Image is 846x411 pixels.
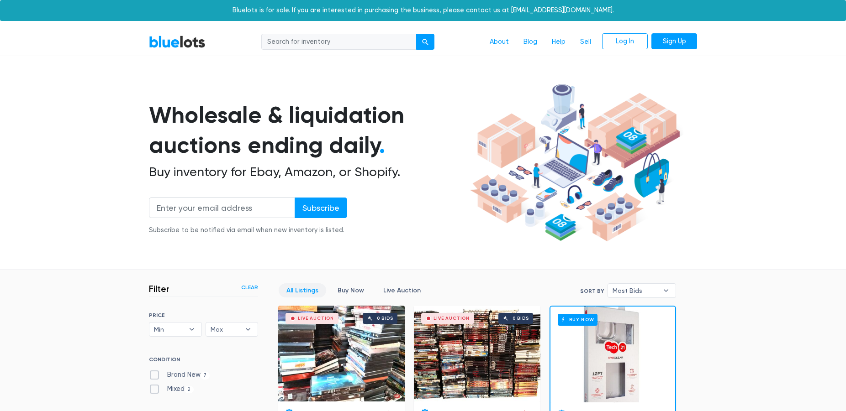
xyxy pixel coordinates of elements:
a: Log In [602,33,648,50]
h1: Wholesale & liquidation auctions ending daily [149,100,467,161]
span: 2 [185,386,194,393]
a: Sell [573,33,598,51]
span: . [379,131,385,159]
a: Buy Now [550,307,675,402]
a: Clear [241,283,258,291]
h6: Buy Now [558,314,597,325]
a: Live Auction 0 bids [414,306,540,401]
a: Blog [516,33,545,51]
span: Max [211,323,241,336]
span: 7 [201,372,210,379]
div: 0 bids [513,316,529,321]
input: Enter your email address [149,198,295,218]
label: Mixed [149,384,194,394]
div: Live Auction [298,316,334,321]
h6: CONDITION [149,356,258,366]
b: ▾ [656,284,676,297]
a: BlueLots [149,35,206,48]
h6: PRICE [149,312,258,318]
div: 0 bids [377,316,393,321]
div: Live Auction [434,316,470,321]
a: Help [545,33,573,51]
img: hero-ee84e7d0318cb26816c560f6b4441b76977f77a177738b4e94f68c95b2b83dbb.png [467,80,683,246]
div: Subscribe to be notified via email when new inventory is listed. [149,225,347,235]
h2: Buy inventory for Ebay, Amazon, or Shopify. [149,164,467,180]
a: Sign Up [651,33,697,50]
a: All Listings [279,283,326,297]
a: Buy Now [330,283,372,297]
span: Min [154,323,184,336]
span: Most Bids [613,284,658,297]
input: Search for inventory [261,34,417,50]
label: Brand New [149,370,210,380]
h3: Filter [149,283,169,294]
a: Live Auction [375,283,428,297]
a: Live Auction 0 bids [278,306,405,401]
b: ▾ [238,323,258,336]
label: Sort By [580,287,604,295]
b: ▾ [182,323,201,336]
a: About [482,33,516,51]
input: Subscribe [295,198,347,218]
